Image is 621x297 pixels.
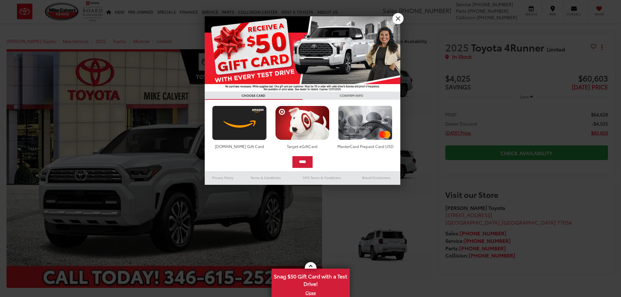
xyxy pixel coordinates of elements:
[274,143,331,149] div: Target eGiftCard
[336,106,394,140] img: mastercard.png
[205,92,303,100] h3: CHOOSE CARD
[211,106,268,140] img: amazoncard.png
[205,16,400,92] img: 55838_top_625864.jpg
[205,174,241,182] a: Privacy Policy
[274,106,331,140] img: targetcard.png
[291,174,353,182] a: SMS Terms & Conditions
[303,92,400,100] h3: CONFIRM INFO
[272,269,349,289] span: Snag $50 Gift Card with a Test Drive!
[211,143,268,149] div: [DOMAIN_NAME] Gift Card
[241,174,291,182] a: Terms & Conditions
[353,174,400,182] a: Brand Disclaimers
[336,143,394,149] div: MasterCard Prepaid Card USD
